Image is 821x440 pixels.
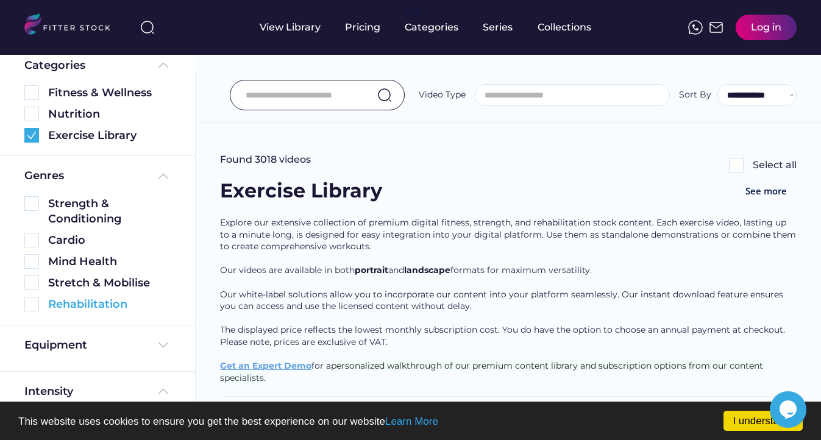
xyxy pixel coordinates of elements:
[220,153,311,166] div: Found 3018 videos
[24,58,85,73] div: Categories
[48,233,171,248] div: Cardio
[355,264,388,275] span: portrait
[736,177,797,205] button: See more
[220,324,787,347] span: The displayed price reflects the lowest monthly subscription cost. You do have the option to choo...
[24,168,64,183] div: Genres
[405,21,458,34] div: Categories
[770,391,809,428] iframe: chat widget
[723,411,803,431] a: I understand!
[48,107,171,122] div: Nutrition
[220,360,311,371] a: Get an Expert Demo
[220,177,382,205] div: Exercise Library
[404,264,450,275] span: landscape
[48,297,171,312] div: Rehabilitation
[24,233,39,247] img: Rectangle%205126.svg
[345,21,380,34] div: Pricing
[48,275,171,291] div: Stretch & Mobilise
[450,264,592,275] span: formats for maximum versatility.
[220,217,798,252] span: Explore our extensive collection of premium digital fitness, strength, and rehabilitation stock c...
[24,384,73,399] div: Intensity
[377,88,392,102] img: search-normal.svg
[679,89,711,101] div: Sort By
[220,264,355,275] span: Our videos are available in both
[140,20,155,35] img: search-normal%203.svg
[156,338,171,352] img: Frame%20%284%29.svg
[24,338,87,353] div: Equipment
[24,297,39,311] img: Rectangle%205126.svg
[419,89,466,101] div: Video Type
[24,107,39,121] img: Rectangle%205126.svg
[48,128,171,143] div: Exercise Library
[405,6,421,18] div: fvck
[220,360,766,383] span: personalized walkthrough of our premium content library and subscription options from our content...
[260,21,321,34] div: View Library
[688,20,703,35] img: meteor-icons_whatsapp%20%281%29.svg
[385,416,438,427] a: Learn More
[24,275,39,290] img: Rectangle%205126.svg
[156,169,171,183] img: Frame%20%285%29.svg
[220,217,797,396] div: for a
[156,384,171,399] img: Frame%20%285%29.svg
[729,158,744,172] img: Rectangle%205126.svg
[753,158,797,172] div: Select all
[220,289,786,312] span: Our white-label solutions allow you to incorporate our content into your platform seamlessly. Our...
[709,20,723,35] img: Frame%2051.svg
[24,196,39,211] img: Rectangle%205126.svg
[48,85,171,101] div: Fitness & Wellness
[24,13,121,38] img: LOGO.svg
[24,128,39,143] img: Group%201000002360.svg
[538,21,591,34] div: Collections
[751,21,781,34] div: Log in
[483,21,513,34] div: Series
[156,58,171,73] img: Frame%20%285%29.svg
[388,264,404,275] span: and
[24,254,39,269] img: Rectangle%205126.svg
[18,416,803,427] p: This website uses cookies to ensure you get the best experience on our website
[24,85,39,100] img: Rectangle%205126.svg
[48,254,171,269] div: Mind Health
[48,196,171,227] div: Strength & Conditioning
